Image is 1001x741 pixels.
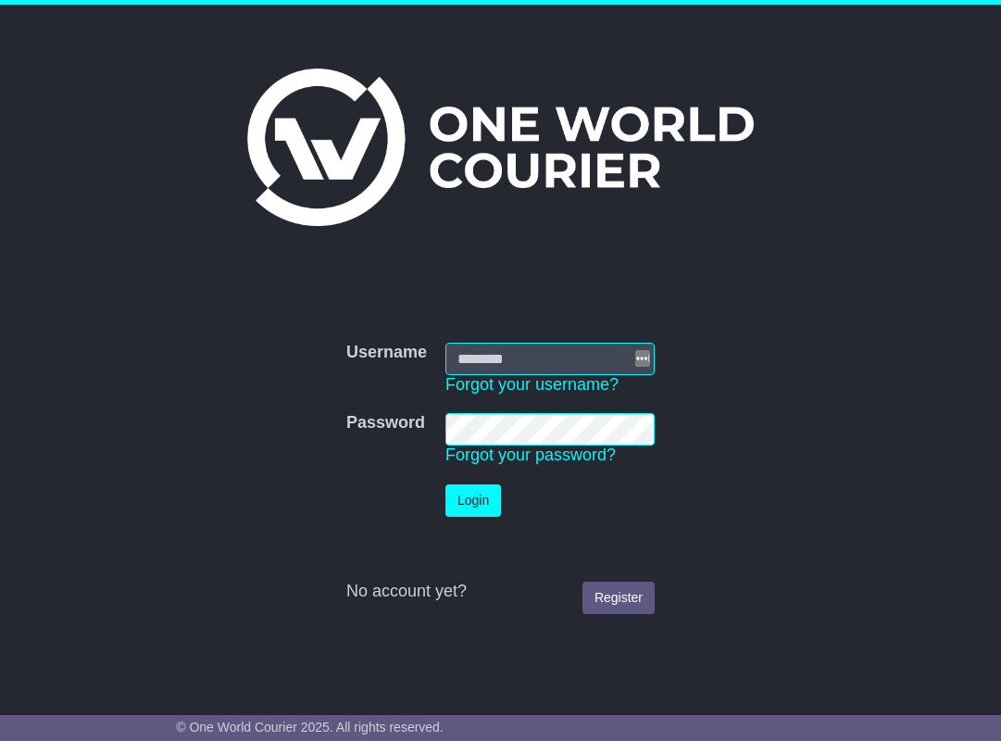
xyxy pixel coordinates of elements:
[247,69,753,226] img: One World
[582,582,655,614] a: Register
[346,343,427,363] label: Username
[445,446,616,464] a: Forgot your password?
[176,720,444,735] span: © One World Courier 2025. All rights reserved.
[346,413,425,433] label: Password
[346,582,655,602] div: No account yet?
[445,484,501,517] button: Login
[445,375,619,394] a: Forgot your username?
